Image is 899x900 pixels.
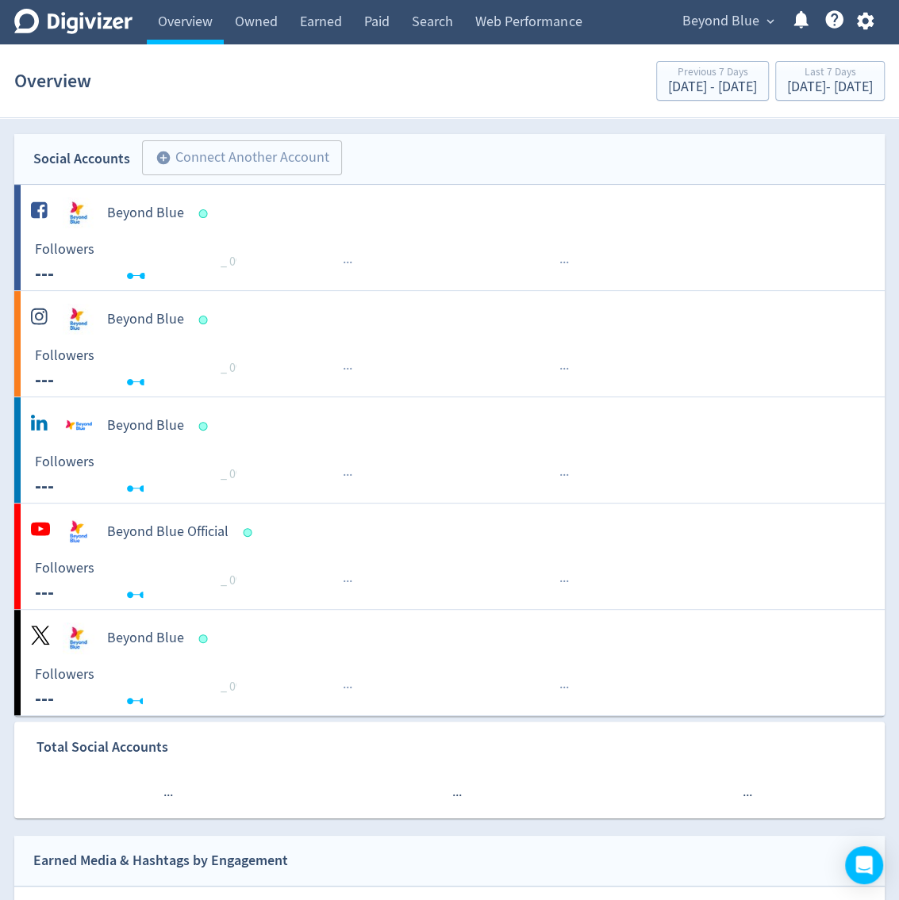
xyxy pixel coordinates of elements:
a: Beyond Blue undefinedBeyond Blue Followers --- Followers --- _ 0%······ [14,397,885,503]
button: Previous 7 Days[DATE] - [DATE] [656,61,769,101]
svg: Followers --- [27,348,265,390]
h5: Beyond Blue [107,310,184,329]
span: · [563,572,566,592]
span: · [452,786,455,806]
span: Beyond Blue [682,9,759,34]
span: · [346,465,349,485]
svg: Followers --- [27,561,265,603]
img: Beyond Blue undefined [63,410,94,442]
span: _ 0% [221,254,246,270]
svg: Followers --- [27,667,265,709]
button: Beyond Blue [677,9,778,34]
span: · [349,359,352,379]
span: · [346,572,349,592]
img: Beyond Blue undefined [63,197,94,229]
span: · [343,359,346,379]
span: · [566,572,569,592]
span: · [349,465,352,485]
a: Beyond Blue undefinedBeyond Blue Followers --- Followers --- _ 0%······ [14,610,885,715]
span: · [459,786,462,806]
h1: Overview [14,56,91,106]
div: Total Social Accounts [36,722,892,773]
svg: Followers --- [27,242,265,284]
span: Data last synced: 22 Aug 2025, 11:01am (AEST) [244,528,257,537]
a: Connect Another Account [130,143,342,175]
span: · [349,678,352,698]
h5: Beyond Blue [107,629,184,648]
span: · [170,786,173,806]
span: · [343,572,346,592]
a: Beyond Blue undefinedBeyond Blue Followers --- Followers --- _ 0%······ [14,291,885,396]
div: Last 7 Days [787,67,873,80]
svg: Followers --- [27,454,265,496]
span: _ 0% [221,360,246,376]
span: expand_more [763,14,778,29]
h5: Beyond Blue [107,204,184,223]
span: Data last synced: 22 Aug 2025, 6:01am (AEST) [199,209,213,218]
div: [DATE] - [DATE] [668,80,757,94]
span: · [566,678,569,698]
span: add_circle [156,150,171,166]
span: · [563,253,566,273]
div: Previous 7 Days [668,67,757,80]
h5: Beyond Blue [107,416,184,435]
span: · [563,678,566,698]
button: Last 7 Days[DATE]- [DATE] [775,61,885,101]
span: · [167,786,170,806]
span: _ 0% [221,466,246,482]
div: [DATE] - [DATE] [787,80,873,94]
span: · [349,253,352,273]
span: _ 0% [221,679,246,695]
a: Beyond Blue Official undefinedBeyond Blue Official Followers --- Followers --- _ 0%······ [14,504,885,609]
img: Beyond Blue undefined [63,304,94,335]
span: · [346,253,349,273]
span: · [743,786,746,806]
span: · [559,572,563,592]
a: Beyond Blue undefinedBeyond Blue Followers --- Followers --- _ 0%······ [14,185,885,290]
img: Beyond Blue Official undefined [63,516,94,548]
span: · [746,786,749,806]
span: · [566,465,569,485]
div: Earned Media & Hashtags by Engagement [33,849,288,872]
img: Beyond Blue undefined [63,622,94,654]
span: · [346,359,349,379]
span: Data last synced: 22 Aug 2025, 12:01am (AEST) [199,422,213,431]
span: · [343,678,346,698]
span: · [566,359,569,379]
span: · [563,359,566,379]
span: · [346,678,349,698]
div: Open Intercom Messenger [845,846,883,884]
span: · [566,253,569,273]
span: _ 0% [221,573,246,588]
span: · [163,786,167,806]
span: · [563,465,566,485]
div: Social Accounts [33,147,130,170]
span: Data last synced: 21 Aug 2025, 8:02pm (AEST) [199,634,213,643]
span: · [559,253,563,273]
span: · [559,678,563,698]
h5: Beyond Blue Official [107,523,229,542]
span: · [349,572,352,592]
span: · [455,786,459,806]
span: Data last synced: 22 Aug 2025, 12:01am (AEST) [199,316,213,324]
span: · [749,786,752,806]
span: · [343,465,346,485]
button: Connect Another Account [142,140,342,175]
span: · [343,253,346,273]
span: · [559,465,563,485]
span: · [559,359,563,379]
